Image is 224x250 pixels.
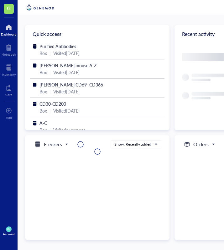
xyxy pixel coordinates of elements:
span: Purified Antibodies [39,43,76,49]
div: Visited [DATE] [53,50,80,57]
div: Box [39,126,47,133]
div: | [49,69,51,76]
div: Notebook [2,53,16,56]
div: | [49,88,51,95]
div: Add [6,116,12,119]
div: | [49,126,51,133]
span: A-C [39,120,47,126]
a: Notebook [2,42,16,56]
a: Dashboard [1,22,17,36]
span: [PERSON_NAME] CD69- CD366 [39,81,103,88]
div: Visited [DATE] [53,107,80,114]
div: Account [3,232,15,236]
div: Visited [DATE] [53,69,80,76]
div: Show: Recently added [114,142,151,147]
div: Inventory [2,73,16,76]
div: Visited [DATE] [53,88,80,95]
div: | [49,107,51,114]
h5: Freezers [44,141,62,148]
div: Box [39,69,47,76]
div: Box [39,50,47,57]
div: Box [39,107,47,114]
div: Dashboard [1,32,17,36]
span: CD30-CD200 [39,101,66,107]
div: Visited a year ago [53,126,86,133]
span: [PERSON_NAME] mouse A-Z [39,62,96,69]
a: Inventory [2,63,16,76]
a: Core [5,83,12,97]
span: G [7,4,11,12]
div: Core [5,93,12,97]
span: RZ [7,228,10,231]
div: Box [39,88,47,95]
h5: Orders [193,141,209,148]
div: Quick access [25,25,169,43]
img: genemod-logo [25,4,56,11]
div: | [49,50,51,57]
